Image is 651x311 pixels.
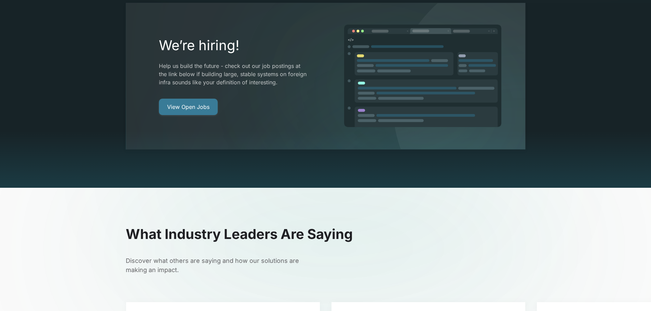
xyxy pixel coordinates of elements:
[159,62,309,86] p: Help us build the future - check out our job postings at the link below if building large, stable...
[159,99,218,115] a: View Open Jobs
[343,24,502,128] img: image
[126,226,526,242] h2: What Industry Leaders Are Saying
[617,278,651,311] iframe: Chat Widget
[159,37,309,54] h2: We’re hiring!
[126,256,309,274] p: Discover what others are saying and how our solutions are making an impact.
